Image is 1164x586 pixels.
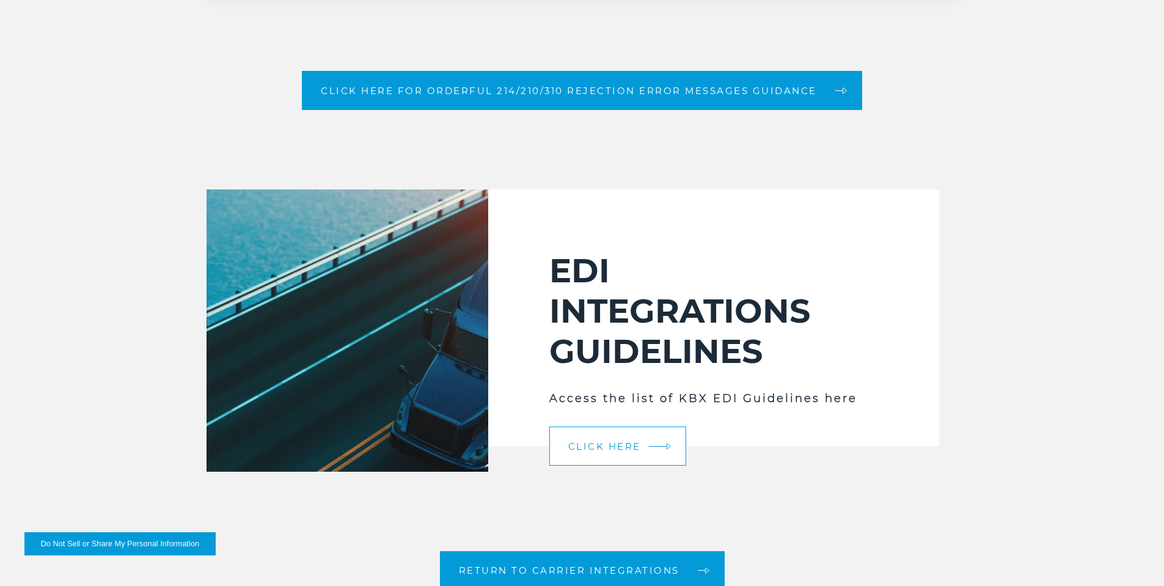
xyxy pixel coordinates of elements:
a: Click here for Orderful 214/210/310 Rejection Error Messages Guidance arrow arrow [302,71,862,110]
span: Click Here [568,442,641,451]
img: arrow [666,443,671,450]
span: Return to Carrier Integrations [459,566,679,575]
img: Drayage Truck [207,189,488,471]
a: Click Here arrow arrow [549,427,686,466]
h2: EDI INTEGRATIONS GUIDELINES [549,251,878,372]
h3: Access the list of KBX EDI Guidelines here [549,390,878,407]
span: Click here for Orderful 214/210/310 Rejection Error Messages Guidance [321,86,817,95]
button: Do Not Sell or Share My Personal Information [24,532,216,555]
